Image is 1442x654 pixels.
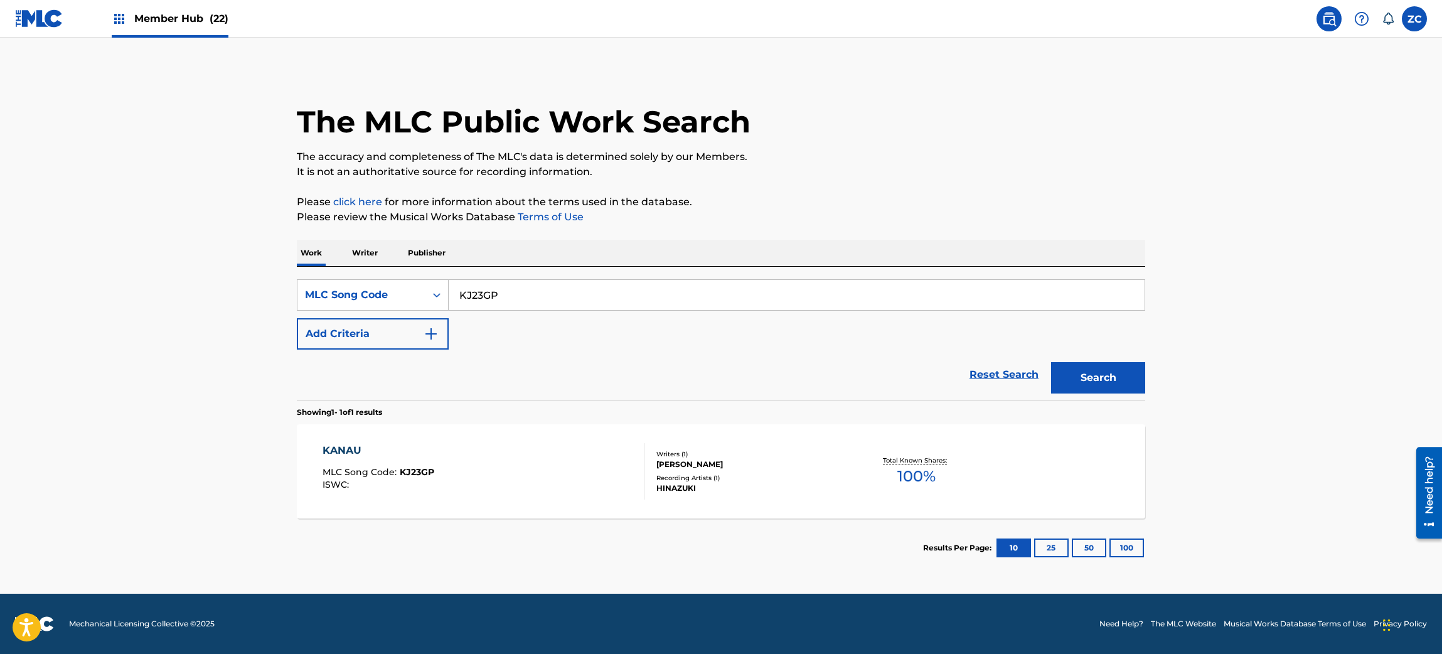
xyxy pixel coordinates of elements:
[1034,539,1069,557] button: 25
[1379,594,1442,654] iframe: Chat Widget
[1407,442,1442,543] iframe: Resource Center
[1349,6,1374,31] div: Help
[656,473,846,483] div: Recording Artists ( 1 )
[297,195,1145,210] p: Please for more information about the terms used in the database.
[1322,11,1337,26] img: search
[323,466,400,478] span: MLC Song Code :
[883,456,950,465] p: Total Known Shares:
[210,13,228,24] span: (22)
[897,465,936,488] span: 100 %
[305,287,418,303] div: MLC Song Code
[297,240,326,266] p: Work
[404,240,449,266] p: Publisher
[297,210,1145,225] p: Please review the Musical Works Database
[297,149,1145,164] p: The accuracy and completeness of The MLC's data is determined solely by our Members.
[348,240,382,266] p: Writer
[1316,6,1342,31] a: Public Search
[1151,618,1216,630] a: The MLC Website
[323,479,352,490] span: ISWC :
[515,211,584,223] a: Terms of Use
[1374,618,1427,630] a: Privacy Policy
[297,103,750,141] h1: The MLC Public Work Search
[1224,618,1366,630] a: Musical Works Database Terms of Use
[1099,618,1143,630] a: Need Help?
[323,443,434,458] div: KANAU
[1072,539,1106,557] button: 50
[297,318,449,350] button: Add Criteria
[996,539,1031,557] button: 10
[1382,13,1394,25] div: Notifications
[656,449,846,459] div: Writers ( 1 )
[400,466,434,478] span: KJ23GP
[134,11,228,26] span: Member Hub
[424,326,439,341] img: 9d2ae6d4665cec9f34b9.svg
[656,459,846,470] div: [PERSON_NAME]
[656,483,846,494] div: HINAZUKI
[1051,362,1145,394] button: Search
[1402,6,1427,31] div: User Menu
[1354,11,1369,26] img: help
[963,361,1045,389] a: Reset Search
[1109,539,1144,557] button: 100
[15,616,54,631] img: logo
[112,11,127,26] img: Top Rightsholders
[69,618,215,630] span: Mechanical Licensing Collective © 2025
[923,542,995,554] p: Results Per Page:
[297,279,1145,400] form: Search Form
[297,164,1145,180] p: It is not an authoritative source for recording information.
[333,196,382,208] a: click here
[15,9,63,28] img: MLC Logo
[297,407,382,418] p: Showing 1 - 1 of 1 results
[1383,606,1391,644] div: Drag
[297,424,1145,518] a: KANAUMLC Song Code:KJ23GPISWC:Writers (1)[PERSON_NAME]Recording Artists (1)HINAZUKITotal Known Sh...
